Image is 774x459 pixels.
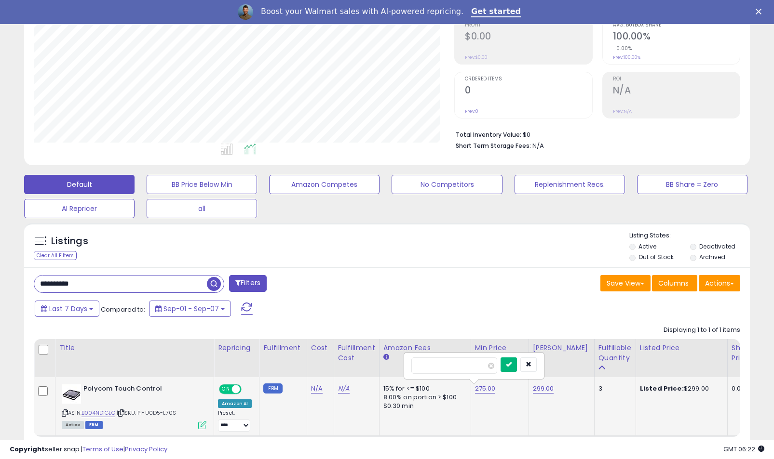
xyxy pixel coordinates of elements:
[533,343,590,353] div: [PERSON_NAME]
[732,384,747,393] div: 0.00
[613,31,740,44] h2: 100.00%
[10,445,45,454] strong: Copyright
[475,384,496,393] a: 275.00
[311,384,323,393] a: N/A
[85,421,103,429] span: FBM
[62,384,206,428] div: ASIN:
[240,385,256,393] span: OFF
[598,384,628,393] div: 3
[51,235,88,248] h5: Listings
[640,384,720,393] div: $299.00
[218,410,252,432] div: Preset:
[456,142,531,150] b: Short Term Storage Fees:
[658,278,689,288] span: Columns
[218,343,255,353] div: Repricing
[613,108,632,114] small: Prev: N/A
[640,343,723,353] div: Listed Price
[229,275,267,292] button: Filters
[383,393,463,402] div: 8.00% on portion > $100
[269,175,380,194] button: Amazon Competes
[220,385,232,393] span: ON
[629,231,750,240] p: Listing States:
[756,9,765,14] div: Close
[475,343,525,353] div: Min Price
[664,326,740,335] div: Displaying 1 to 1 of 1 items
[263,383,282,393] small: FBM
[311,343,330,353] div: Cost
[263,343,302,353] div: Fulfillment
[81,409,115,417] a: B004ND1GLC
[613,54,640,60] small: Prev: 100.00%
[383,384,463,393] div: 15% for <= $100
[640,384,684,393] b: Listed Price:
[149,301,231,317] button: Sep-01 - Sep-07
[218,399,252,408] div: Amazon AI
[238,4,253,20] img: Profile image for Adrian
[598,343,632,363] div: Fulfillable Quantity
[117,409,176,417] span: | SKU: PI-U0D5-L70S
[62,421,84,429] span: All listings currently available for purchase on Amazon
[638,242,656,250] label: Active
[101,305,145,314] span: Compared to:
[465,23,592,28] span: Profit
[637,175,747,194] button: BB Share = Zero
[465,108,478,114] small: Prev: 0
[338,384,350,393] a: N/A
[465,54,488,60] small: Prev: $0.00
[147,175,257,194] button: BB Price Below Min
[456,128,733,140] li: $0
[147,199,257,218] button: all
[383,343,467,353] div: Amazon Fees
[465,31,592,44] h2: $0.00
[82,445,123,454] a: Terms of Use
[125,445,167,454] a: Privacy Policy
[613,45,632,52] small: 0.00%
[34,251,77,260] div: Clear All Filters
[383,353,389,362] small: Amazon Fees.
[24,175,135,194] button: Default
[383,402,463,410] div: $0.30 min
[49,304,87,314] span: Last 7 Days
[62,384,81,404] img: 419JqCXTvjL._SL40_.jpg
[465,85,592,98] h2: 0
[699,242,735,250] label: Deactivated
[613,85,740,98] h2: N/A
[59,343,210,353] div: Title
[699,253,725,261] label: Archived
[465,77,592,82] span: Ordered Items
[261,7,463,16] div: Boost your Walmart sales with AI-powered repricing.
[533,384,554,393] a: 299.00
[600,275,651,291] button: Save View
[456,131,521,139] b: Total Inventory Value:
[10,445,167,454] div: seller snap | |
[83,384,201,396] b: Polycom Touch Control
[732,343,751,363] div: Ship Price
[163,304,219,314] span: Sep-01 - Sep-07
[638,253,674,261] label: Out of Stock
[613,23,740,28] span: Avg. Buybox Share
[35,301,99,317] button: Last 7 Days
[723,445,764,454] span: 2025-09-17 06:22 GMT
[392,175,502,194] button: No Competitors
[338,343,375,363] div: Fulfillment Cost
[613,77,740,82] span: ROI
[471,7,521,17] a: Get started
[699,275,740,291] button: Actions
[515,175,625,194] button: Replenishment Recs.
[652,275,697,291] button: Columns
[532,141,544,150] span: N/A
[24,199,135,218] button: AI Repricer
